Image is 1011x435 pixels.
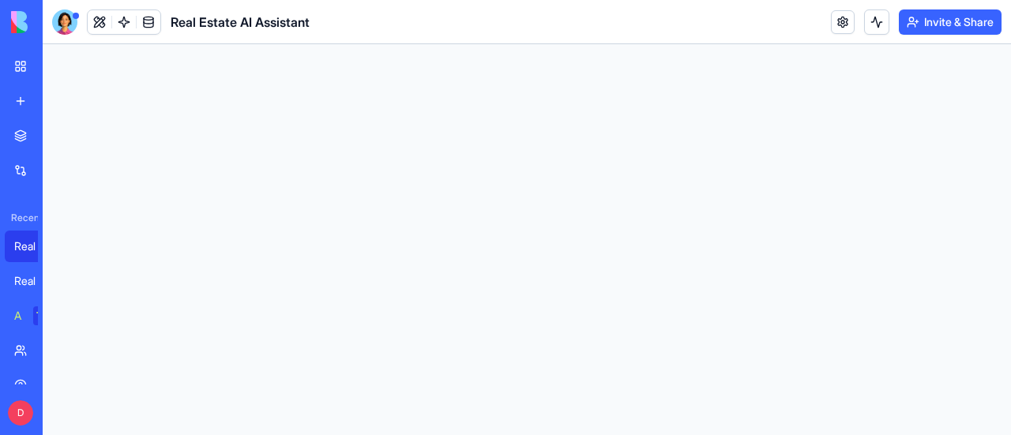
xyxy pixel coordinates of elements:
a: AI Logo GeneratorTRY [5,300,68,332]
span: Real Estate AI Assistant [171,13,310,32]
a: Real Estate AI Assistant [5,231,68,262]
span: D [8,400,33,426]
button: Invite & Share [899,9,1002,35]
div: TRY [33,306,58,325]
div: AI Logo Generator [14,308,22,324]
span: Recent [5,212,38,224]
div: Real Estate AI Assistant [14,238,58,254]
a: Real Estate AI Assistant [5,265,68,297]
div: Real Estate AI Assistant [14,273,58,289]
img: logo [11,11,109,33]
